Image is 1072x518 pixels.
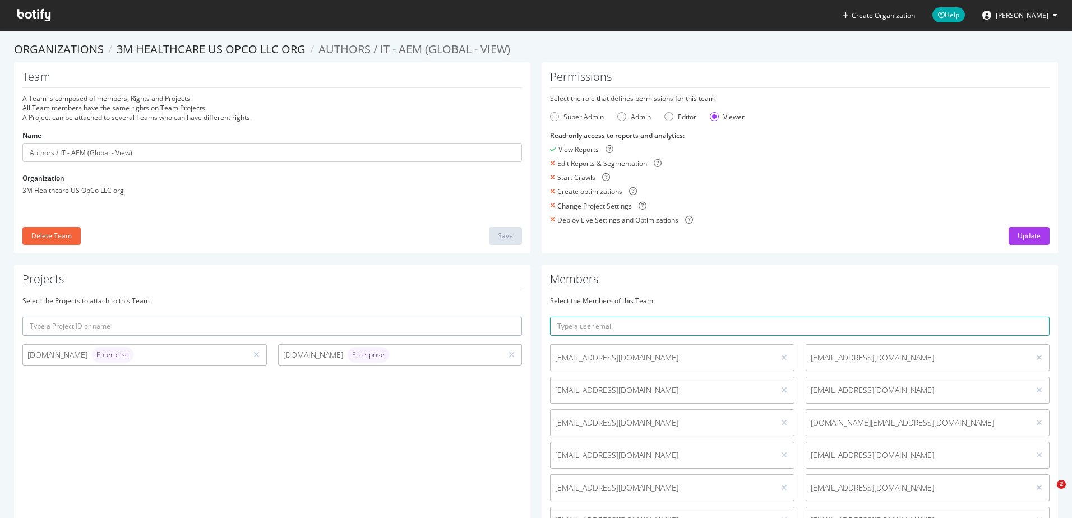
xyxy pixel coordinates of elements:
div: Super Admin [550,112,604,122]
div: Select the Members of this Team [550,296,1050,306]
span: [EMAIL_ADDRESS][DOMAIN_NAME] [555,352,770,363]
a: Organizations [14,41,104,57]
h1: Projects [22,273,522,290]
div: brand label [92,347,133,363]
iframe: Intercom live chat [1034,480,1061,507]
div: [DOMAIN_NAME] [27,347,242,363]
h1: Team [22,71,522,88]
button: Update [1009,227,1050,245]
span: [DOMAIN_NAME][EMAIL_ADDRESS][DOMAIN_NAME] [811,417,1025,428]
span: Enterprise [352,351,385,358]
div: Start Crawls [557,173,595,182]
div: Read-only access to reports and analytics : [550,131,1050,140]
div: [DOMAIN_NAME] [283,347,498,363]
span: [EMAIL_ADDRESS][DOMAIN_NAME] [555,450,770,461]
span: [EMAIL_ADDRESS][DOMAIN_NAME] [811,385,1025,396]
div: 3M Healthcare US OpCo LLC org [22,186,522,195]
span: 2 [1057,480,1066,489]
div: Edit Reports & Segmentation [557,159,647,168]
div: Deploy Live Settings and Optimizations [557,215,678,225]
span: [EMAIL_ADDRESS][DOMAIN_NAME] [555,385,770,396]
div: Select the role that defines permissions for this team [550,94,1050,103]
label: Name [22,131,41,140]
h1: Permissions [550,71,1050,88]
input: Type a Project ID or name [22,317,522,336]
button: Delete Team [22,227,81,245]
span: [EMAIL_ADDRESS][DOMAIN_NAME] [811,482,1025,493]
div: Create optimizations [557,187,622,196]
label: Organization [22,173,64,183]
span: Help [932,7,965,22]
span: Travis Yano [996,11,1048,20]
div: Editor [664,112,696,122]
span: Authors / IT - AEM (Global - View) [318,41,510,57]
div: Admin [631,112,651,122]
span: Enterprise [96,351,129,358]
div: Update [1018,231,1041,240]
div: Select the Projects to attach to this Team [22,296,522,306]
div: Super Admin [563,112,604,122]
div: Editor [678,112,696,122]
div: brand label [348,347,389,363]
span: [EMAIL_ADDRESS][DOMAIN_NAME] [555,417,770,428]
span: [EMAIL_ADDRESS][DOMAIN_NAME] [811,352,1025,363]
div: Delete Team [31,231,72,240]
span: [EMAIL_ADDRESS][DOMAIN_NAME] [811,450,1025,461]
ol: breadcrumbs [14,41,1058,58]
div: Admin [617,112,651,122]
input: Name [22,143,522,162]
div: Change Project Settings [557,201,632,211]
span: [EMAIL_ADDRESS][DOMAIN_NAME] [555,482,770,493]
button: [PERSON_NAME] [973,6,1066,24]
div: Viewer [723,112,745,122]
div: Save [498,231,513,240]
input: Type a user email [550,317,1050,336]
a: 3M Healthcare US OpCo LLC org [117,41,306,57]
h1: Members [550,273,1050,290]
button: Save [489,227,522,245]
div: A Team is composed of members, Rights and Projects. All Team members have the same rights on Team... [22,94,522,122]
button: Create Organization [842,10,916,21]
div: Viewer [710,112,745,122]
div: View Reports [558,145,599,154]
